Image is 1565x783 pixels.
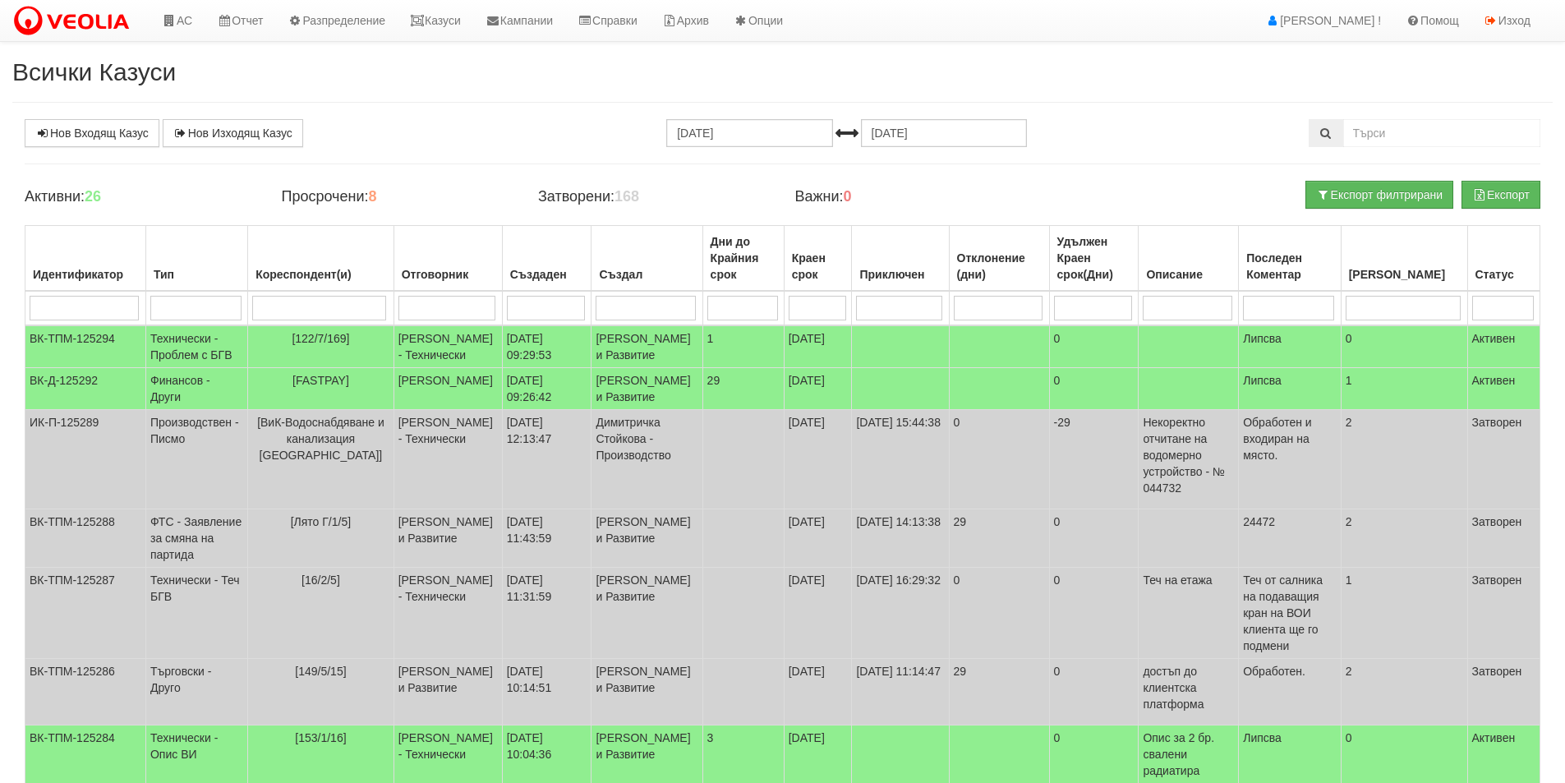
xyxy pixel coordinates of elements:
td: Технически - Проблем с БГВ [145,325,247,368]
th: Тип: No sort applied, activate to apply an ascending sort [145,226,247,292]
span: [122/7/169] [292,332,349,345]
b: 0 [844,188,852,205]
td: [PERSON_NAME] и Развитие [394,659,502,725]
td: Затворен [1467,568,1540,659]
div: Удължен Краен срок(Дни) [1054,230,1135,286]
span: [149/5/15] [295,665,346,678]
td: ВК-ТПМ-125286 [25,659,146,725]
td: [PERSON_NAME] - Технически [394,325,502,368]
div: Отклонение (дни) [954,246,1045,286]
span: Липсва [1243,332,1282,345]
td: ИК-П-125289 [25,410,146,509]
td: Производствен - Писмо [145,410,247,509]
b: 168 [614,188,639,205]
span: 29 [707,374,720,387]
p: Теч на етажа [1143,572,1234,588]
h4: Затворени: [538,189,770,205]
span: Липсва [1243,374,1282,387]
span: Липсва [1243,731,1282,744]
th: Дни до Крайния срок: No sort applied, activate to apply an ascending sort [702,226,784,292]
td: Активен [1467,368,1540,410]
div: Приключен [856,263,944,286]
td: 2 [1341,410,1467,509]
td: [DATE] [784,568,852,659]
td: ВК-ТПМ-125288 [25,509,146,568]
span: [ВиК-Водоснабдяване и канализация [GEOGRAPHIC_DATA]] [257,416,384,462]
div: Описание [1143,263,1234,286]
th: Статус: No sort applied, activate to apply an ascending sort [1467,226,1540,292]
td: Финансов - Други [145,368,247,410]
div: Последен Коментар [1243,246,1336,286]
td: [DATE] 09:29:53 [502,325,591,368]
img: VeoliaLogo.png [12,4,137,39]
a: Нов Изходящ Казус [163,119,303,147]
th: Удължен Краен срок(Дни): No sort applied, activate to apply an ascending sort [1049,226,1139,292]
h4: Просрочени: [281,189,513,205]
span: [FASTPAY] [292,374,349,387]
th: Кореспондент(и): No sort applied, activate to apply an ascending sort [248,226,394,292]
span: 1 [707,332,714,345]
h4: Активни: [25,189,256,205]
span: 24472 [1243,515,1275,528]
button: Експорт [1461,181,1540,209]
td: Технически - Теч БГВ [145,568,247,659]
span: Теч от салника на подаващия кран на ВОИ клиента ще го подмени [1243,573,1323,652]
span: [16/2/5] [301,573,340,587]
td: [DATE] [784,410,852,509]
td: [DATE] [784,659,852,725]
th: Идентификатор: No sort applied, activate to apply an ascending sort [25,226,146,292]
div: Идентификатор [30,263,141,286]
td: ВК-ТПМ-125287 [25,568,146,659]
td: 0 [949,410,1049,509]
td: 0 [1049,368,1139,410]
td: 0 [1341,325,1467,368]
td: Затворен [1467,410,1540,509]
td: [DATE] 11:43:59 [502,509,591,568]
td: [DATE] [784,325,852,368]
th: Брой Файлове: No sort applied, activate to apply an ascending sort [1341,226,1467,292]
h4: Важни: [794,189,1026,205]
td: Търговски - Друго [145,659,247,725]
div: Статус [1472,263,1536,286]
th: Създал: No sort applied, activate to apply an ascending sort [591,226,702,292]
td: 29 [949,659,1049,725]
b: 26 [85,188,101,205]
td: [DATE] 15:44:38 [852,410,949,509]
td: Димитричка Стойкова - Производство [591,410,702,509]
b: 8 [368,188,376,205]
div: Тип [150,263,243,286]
td: [PERSON_NAME] [394,368,502,410]
td: 0 [1049,325,1139,368]
div: Дни до Крайния срок [707,230,780,286]
td: [PERSON_NAME] и Развитие [591,325,702,368]
td: [DATE] 10:14:51 [502,659,591,725]
div: Краен срок [789,246,848,286]
td: 29 [949,509,1049,568]
td: [PERSON_NAME] и Развитие [394,509,502,568]
td: ВК-ТПМ-125294 [25,325,146,368]
td: [PERSON_NAME] - Технически [394,410,502,509]
td: 1 [1341,568,1467,659]
p: достъп до клиентска платформа [1143,663,1234,712]
th: Създаден: No sort applied, activate to apply an ascending sort [502,226,591,292]
td: ВК-Д-125292 [25,368,146,410]
td: ФТС - Заявление за смяна на партида [145,509,247,568]
td: [DATE] [784,509,852,568]
td: 2 [1341,509,1467,568]
td: 0 [949,568,1049,659]
p: Опис за 2 бр. свалени радиатира [1143,730,1234,779]
th: Описание: No sort applied, activate to apply an ascending sort [1139,226,1239,292]
td: [PERSON_NAME] и Развитие [591,659,702,725]
td: [DATE] [784,368,852,410]
td: 2 [1341,659,1467,725]
th: Приключен: No sort applied, activate to apply an ascending sort [852,226,949,292]
div: [PERSON_NAME] [1346,263,1463,286]
td: [DATE] 14:13:38 [852,509,949,568]
div: Отговорник [398,263,498,286]
div: Създаден [507,263,587,286]
span: [Лято Г/1/5] [291,515,351,528]
td: Затворен [1467,509,1540,568]
th: Краен срок: No sort applied, activate to apply an ascending sort [784,226,852,292]
h2: Всички Казуси [12,58,1553,85]
th: Отклонение (дни): No sort applied, activate to apply an ascending sort [949,226,1049,292]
